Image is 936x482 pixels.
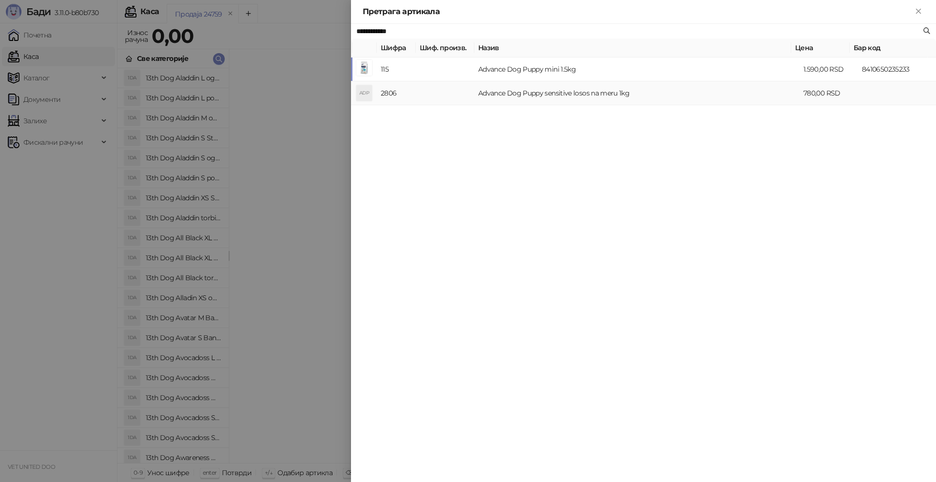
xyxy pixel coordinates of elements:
[799,58,858,81] td: 1.590,00 RSD
[377,39,416,58] th: Шифра
[363,6,913,18] div: Претрага артикала
[474,81,799,105] td: Advance Dog Puppy sensitive losos na meru 1kg
[474,58,799,81] td: Advance Dog Puppy mini 1.5kg
[913,6,924,18] button: Close
[791,39,850,58] th: Цена
[377,58,416,81] td: 115
[356,85,372,101] div: ADP
[416,39,474,58] th: Шиф. произв.
[799,81,858,105] td: 780,00 RSD
[377,81,416,105] td: 2806
[858,58,936,81] td: 8410650235233
[474,39,791,58] th: Назив
[850,39,928,58] th: Бар код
